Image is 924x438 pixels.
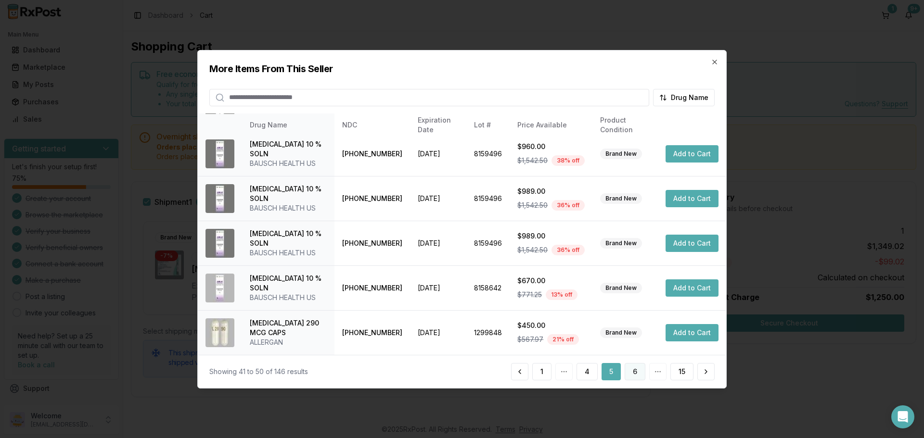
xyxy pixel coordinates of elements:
[517,231,585,241] div: $989.00
[552,200,585,211] div: 36 % off
[600,238,642,249] div: Brand New
[250,159,327,168] div: BAUSCH HEALTH US
[209,62,715,75] h2: More Items From This Seller
[466,131,510,176] td: 8159496
[517,200,548,210] span: $1,542.50
[250,293,327,302] div: BAUSCH HEALTH US
[666,279,719,297] button: Add to Cart
[250,274,327,293] div: [MEDICAL_DATA] 10 % SOLN
[466,176,510,221] td: 8159496
[205,229,234,258] img: Jublia 10 % SOLN
[670,363,693,380] button: 15
[625,363,645,380] button: 6
[250,184,327,203] div: [MEDICAL_DATA] 10 % SOLN
[466,113,510,137] th: Lot #
[552,245,585,255] div: 36 % off
[577,363,598,380] button: 4
[517,276,585,286] div: $670.00
[209,367,308,376] div: Showing 41 to 50 of 146 results
[517,245,548,255] span: $1,542.50
[334,113,410,137] th: NDC
[410,176,466,221] td: [DATE]
[600,193,642,204] div: Brand New
[410,131,466,176] td: [DATE]
[410,221,466,265] td: [DATE]
[517,335,543,344] span: $567.97
[552,155,585,166] div: 38 % off
[410,265,466,310] td: [DATE]
[250,318,327,338] div: [MEDICAL_DATA] 290 MCG CAPS
[600,283,642,293] div: Brand New
[466,265,510,310] td: 8158642
[205,318,234,347] img: Linzess 290 MCG CAPS
[517,290,542,300] span: $771.25
[250,229,327,248] div: [MEDICAL_DATA] 10 % SOLN
[517,187,585,196] div: $989.00
[547,334,579,345] div: 21 % off
[666,324,719,341] button: Add to Cart
[600,327,642,338] div: Brand New
[532,363,552,380] button: 1
[205,139,234,168] img: Jublia 10 % SOLN
[517,156,548,165] span: $1,542.50
[334,265,410,310] td: [PHONE_NUMBER]
[242,113,334,137] th: Drug Name
[466,221,510,265] td: 8159496
[517,142,585,151] div: $960.00
[666,190,719,207] button: Add to Cart
[250,139,327,159] div: [MEDICAL_DATA] 10 % SOLN
[666,145,719,163] button: Add to Cart
[334,131,410,176] td: [PHONE_NUMBER]
[517,321,585,330] div: $450.00
[205,184,234,213] img: Jublia 10 % SOLN
[666,235,719,252] button: Add to Cart
[250,248,327,258] div: BAUSCH HEALTH US
[334,176,410,221] td: [PHONE_NUMBER]
[671,92,708,102] span: Drug Name
[592,113,658,137] th: Product Condition
[600,149,642,159] div: Brand New
[334,310,410,355] td: [PHONE_NUMBER]
[334,221,410,265] td: [PHONE_NUMBER]
[205,274,234,302] img: Jublia 10 % SOLN
[410,310,466,355] td: [DATE]
[410,113,466,137] th: Expiration Date
[653,88,715,106] button: Drug Name
[250,203,327,213] div: BAUSCH HEALTH US
[250,338,327,347] div: ALLERGAN
[602,363,621,380] button: 5
[510,113,592,137] th: Price Available
[466,310,510,355] td: 1299848
[546,289,577,300] div: 13 % off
